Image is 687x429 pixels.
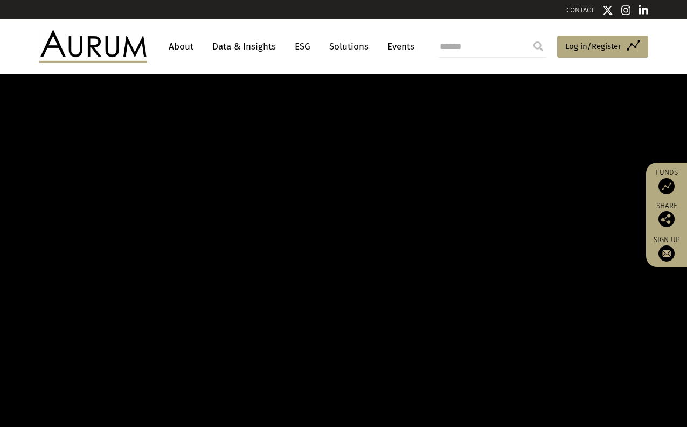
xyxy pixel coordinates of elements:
img: Instagram icon [621,5,631,16]
a: Sign up [651,235,682,262]
a: Funds [651,168,682,194]
a: Solutions [324,37,374,57]
img: Linkedin icon [639,5,648,16]
a: Data & Insights [207,37,281,57]
span: Log in/Register [565,40,621,53]
a: CONTACT [566,6,594,14]
a: Log in/Register [557,36,648,58]
img: Aurum [39,30,147,62]
a: Events [382,37,414,57]
img: Share this post [658,211,675,227]
img: Twitter icon [602,5,613,16]
img: Sign up to our newsletter [658,245,675,262]
a: ESG [289,37,316,57]
input: Submit [528,36,549,57]
a: About [163,37,199,57]
div: Share [651,202,682,227]
img: Access Funds [658,178,675,194]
